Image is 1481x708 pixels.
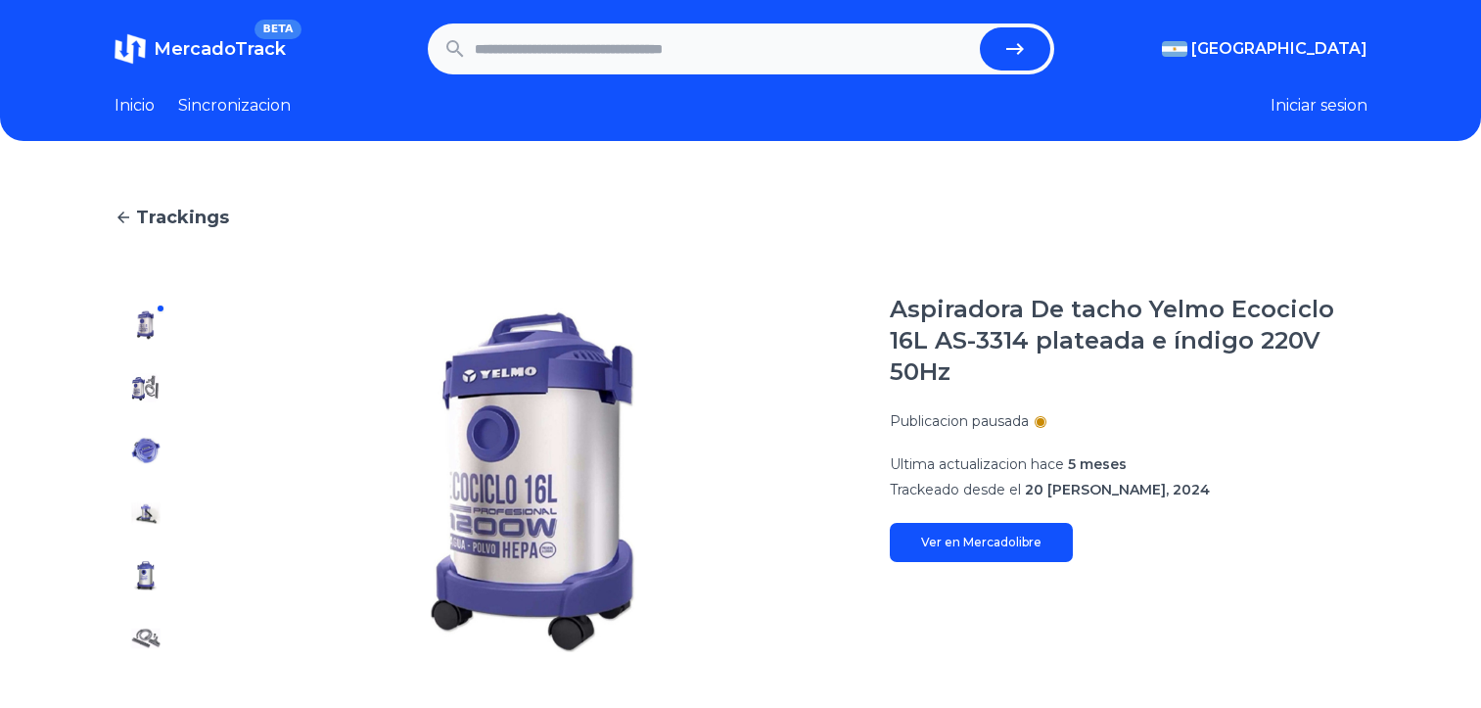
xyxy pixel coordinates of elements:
a: Ver en Mercadolibre [890,523,1073,562]
a: MercadoTrackBETA [115,33,286,65]
img: Aspiradora De tacho Yelmo Ecociclo 16L AS-3314 plateada e índigo 220V 50Hz [216,294,851,670]
span: Trackeado desde el [890,481,1021,498]
a: Inicio [115,94,155,118]
p: Publicacion pausada [890,411,1029,431]
img: Aspiradora De tacho Yelmo Ecociclo 16L AS-3314 plateada e índigo 220V 50Hz [130,497,162,529]
span: Ultima actualizacion hace [890,455,1064,473]
span: BETA [255,20,301,39]
span: Trackings [136,204,229,231]
button: [GEOGRAPHIC_DATA] [1162,37,1367,61]
img: Aspiradora De tacho Yelmo Ecociclo 16L AS-3314 plateada e índigo 220V 50Hz [130,560,162,591]
img: Aspiradora De tacho Yelmo Ecociclo 16L AS-3314 plateada e índigo 220V 50Hz [130,309,162,341]
h1: Aspiradora De tacho Yelmo Ecociclo 16L AS-3314 plateada e índigo 220V 50Hz [890,294,1367,388]
span: [GEOGRAPHIC_DATA] [1191,37,1367,61]
img: Aspiradora De tacho Yelmo Ecociclo 16L AS-3314 plateada e índigo 220V 50Hz [130,623,162,654]
button: Iniciar sesion [1271,94,1367,118]
img: MercadoTrack [115,33,146,65]
span: 20 [PERSON_NAME], 2024 [1025,481,1210,498]
span: MercadoTrack [154,38,286,60]
a: Sincronizacion [178,94,291,118]
img: Argentina [1162,41,1187,57]
img: Aspiradora De tacho Yelmo Ecociclo 16L AS-3314 plateada e índigo 220V 50Hz [130,372,162,403]
a: Trackings [115,204,1367,231]
img: Aspiradora De tacho Yelmo Ecociclo 16L AS-3314 plateada e índigo 220V 50Hz [130,435,162,466]
span: 5 meses [1068,455,1127,473]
